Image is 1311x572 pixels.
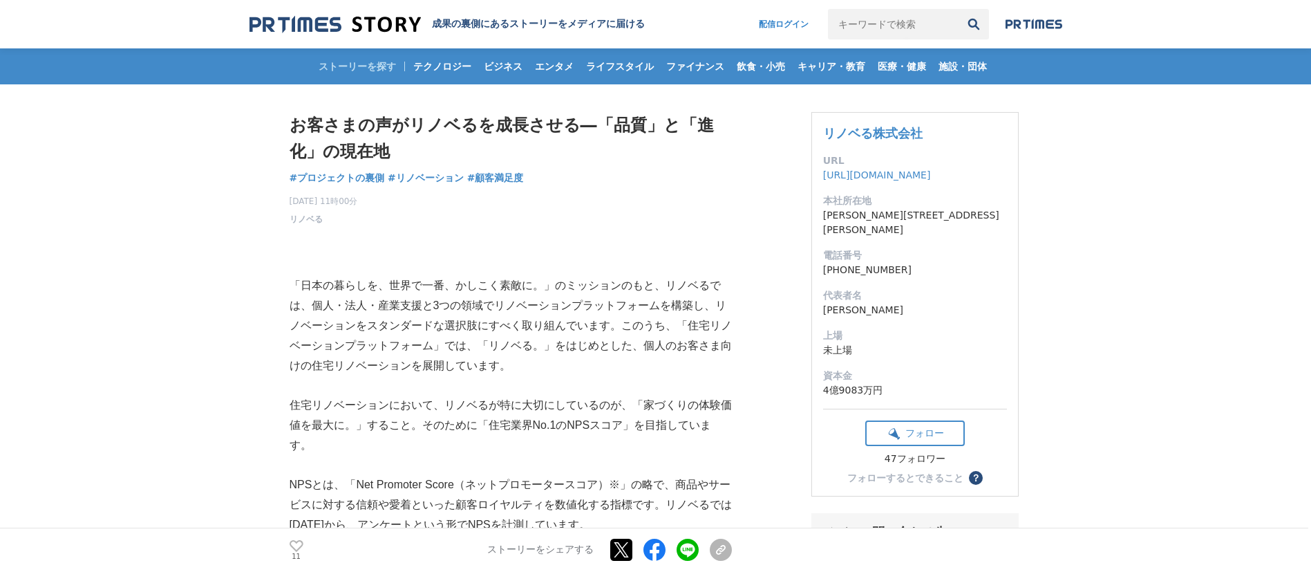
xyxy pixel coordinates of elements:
span: 医療・健康 [872,60,932,73]
dd: 4億9083万円 [823,383,1007,398]
button: ？ [969,471,983,485]
a: #プロジェクトの裏側 [290,171,385,185]
dt: 資本金 [823,369,1007,383]
span: [DATE] 11時00分 [290,195,358,207]
a: 配信ログイン [745,9,822,39]
dt: 本社所在地 [823,194,1007,208]
div: フォローするとできること [847,473,963,483]
p: NPSとは、「Net Promoter Score（ネットプロモータースコア）※」の略で、商品やサービスに対する信頼や愛着といった顧客ロイヤルティを数値化する指標です。リノベるでは[DATE]か... [290,475,732,535]
p: ストーリーをシェアする [487,544,594,557]
span: ？ [971,473,981,483]
span: #リノベーション [388,172,464,184]
input: キーワードで検索 [828,9,959,39]
dd: [PERSON_NAME][STREET_ADDRESS][PERSON_NAME] [823,208,1007,237]
img: 成果の裏側にあるストーリーをメディアに届ける [249,15,421,34]
h1: お客さまの声がリノベるを成長させる―「品質」と「進化」の現在地 [290,112,732,165]
div: 47フォロワー [865,453,965,465]
p: 住宅リノベーションにおいて、リノベるが特に大切にしているのが、「家づくりの体験価値を最大に。」すること。そのために「住宅業界No.1のNPSスコア」を目指しています。 [290,396,732,455]
a: ライフスタイル [581,48,659,84]
dd: [PERSON_NAME] [823,303,1007,317]
a: [URL][DOMAIN_NAME] [823,169,931,181]
a: エンタメ [529,48,579,84]
span: ライフスタイル [581,60,659,73]
a: リノベる [290,213,323,225]
a: ビジネス [478,48,528,84]
dt: 上場 [823,329,1007,343]
p: は、個人・法人・産業支援と3つの領域でリノベーションプラットフォームを構築し、リノベーションをスタンダードな選択肢にすべく取り組んでいます。このうち、「住宅リノベーションプラットフォーム」では、... [290,296,732,376]
span: 施設・団体 [933,60,992,73]
dd: 未上場 [823,343,1007,358]
button: フォロー [865,421,965,446]
dt: 代表者名 [823,288,1007,303]
a: #リノベーション [388,171,464,185]
button: 検索 [959,9,989,39]
span: #プロジェクトの裏側 [290,172,385,184]
a: 成果の裏側にあるストーリーをメディアに届ける 成果の裏側にあるストーリーをメディアに届ける [249,15,645,34]
h2: 成果の裏側にあるストーリーをメディアに届ける [432,18,645,30]
span: #顧客満足度 [467,172,524,184]
p: 「日本の暮らしを、世界で一番、かしこく素敵に。」のミッションのもと、リノベるで [290,276,732,296]
img: prtimes [1006,19,1062,30]
a: #顧客満足度 [467,171,524,185]
span: ファイナンス [661,60,730,73]
span: ビジネス [478,60,528,73]
a: キャリア・教育 [792,48,871,84]
a: ファイナンス [661,48,730,84]
span: 飲食・小売 [731,60,791,73]
dt: URL [823,154,1007,168]
dt: 電話番号 [823,248,1007,263]
dd: [PHONE_NUMBER] [823,263,1007,277]
p: 11 [290,553,303,560]
span: テクノロジー [408,60,477,73]
div: メディア問い合わせ先 [822,524,1008,541]
a: 飲食・小売 [731,48,791,84]
a: 医療・健康 [872,48,932,84]
span: エンタメ [529,60,579,73]
a: テクノロジー [408,48,477,84]
span: キャリア・教育 [792,60,871,73]
a: リノベる株式会社 [823,126,923,140]
a: 施設・団体 [933,48,992,84]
